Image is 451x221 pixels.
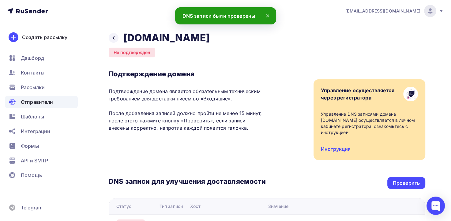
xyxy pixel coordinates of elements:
a: Контакты [5,67,78,79]
span: Рассылки [21,84,45,91]
div: Управление DNS записями домена [DOMAIN_NAME] осуществляется в личном кабинете регистратора, ознак... [321,111,418,136]
div: Создать рассылку [22,34,67,41]
span: Дашборд [21,54,44,62]
p: Подтверждение домена является обязательным техническим требованием для доставки писем во «Входящи... [109,88,266,132]
div: Проверить [393,179,420,187]
span: Помощь [21,172,42,179]
span: [EMAIL_ADDRESS][DOMAIN_NAME] [345,8,420,14]
span: Интеграции [21,128,50,135]
h2: [DOMAIN_NAME] [123,32,210,44]
span: API и SMTP [21,157,48,164]
span: Формы [21,142,39,150]
a: Рассылки [5,81,78,93]
span: Telegram [21,204,43,211]
div: Значение [268,203,288,209]
h3: DNS записи для улучшения доставляемости [109,177,266,187]
a: Формы [5,140,78,152]
a: [EMAIL_ADDRESS][DOMAIN_NAME] [345,5,444,17]
a: Шаблоны [5,111,78,123]
a: Дашборд [5,52,78,64]
span: Отправители [21,98,53,106]
a: Отправители [5,96,78,108]
div: Управление осуществляется через регистратора [321,87,394,101]
h3: Подтверждение домена [109,70,266,78]
div: Тип записи [160,203,183,209]
div: Хост [190,203,201,209]
span: Контакты [21,69,44,76]
span: Шаблоны [21,113,44,120]
a: Инструкция [321,146,351,152]
div: Не подтвержден [109,48,155,57]
div: Статус [116,203,131,209]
